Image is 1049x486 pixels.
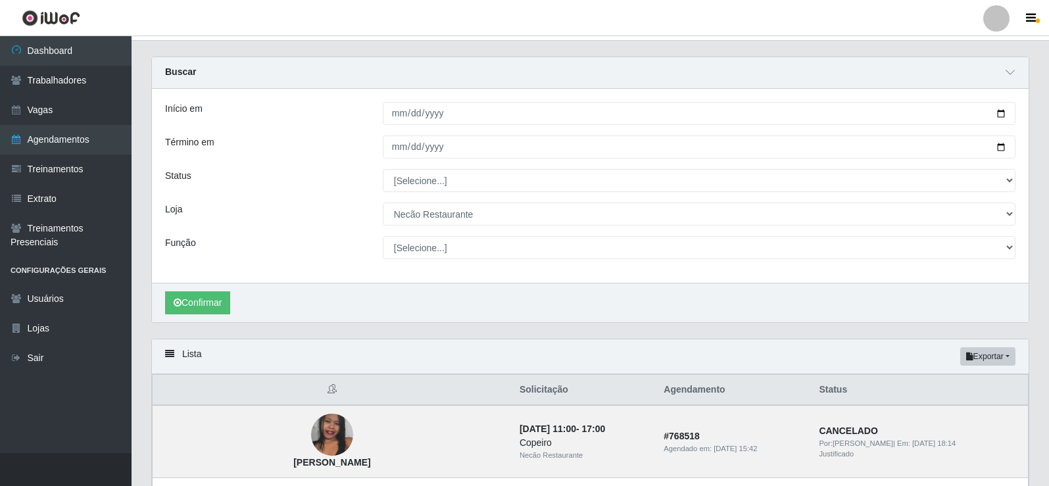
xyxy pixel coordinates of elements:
div: Agendado em: [664,443,803,454]
button: Exportar [960,347,1015,366]
time: [DATE] 15:42 [714,445,757,452]
th: Status [811,375,1028,406]
strong: - [520,424,605,434]
strong: CANCELADO [819,425,877,436]
span: Por: [PERSON_NAME] [819,439,893,447]
time: 17:00 [582,424,606,434]
img: Joseane Moreira da Silva [311,388,353,482]
time: [DATE] 18:14 [912,439,956,447]
input: 00/00/0000 [383,102,1015,125]
div: Copeiro [520,436,648,450]
div: | Em: [819,438,1020,449]
label: Término em [165,135,214,149]
label: Função [165,236,196,250]
label: Loja [165,203,182,216]
button: Confirmar [165,291,230,314]
label: Início em [165,102,203,116]
div: Justificado [819,449,1020,460]
div: Necão Restaurante [520,450,648,461]
th: Solicitação [512,375,656,406]
th: Agendamento [656,375,811,406]
input: 00/00/0000 [383,135,1015,158]
strong: [PERSON_NAME] [293,457,370,468]
time: [DATE] 11:00 [520,424,576,434]
div: Lista [152,339,1029,374]
img: CoreUI Logo [22,10,80,26]
strong: Buscar [165,66,196,77]
label: Status [165,169,191,183]
strong: # 768518 [664,431,700,441]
